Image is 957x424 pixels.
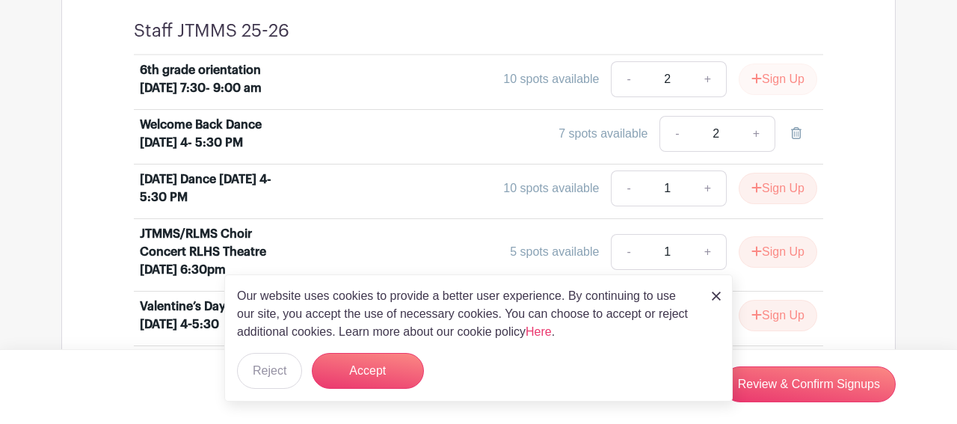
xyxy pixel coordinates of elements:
button: Accept [312,353,424,389]
div: 10 spots available [503,179,599,197]
a: - [659,116,694,152]
div: JTMMS/RLMS Choir Concert RLHS Theatre [DATE] 6:30pm [140,225,292,279]
div: 10 spots available [503,70,599,88]
button: Sign Up [739,300,817,331]
a: - [611,234,645,270]
div: 6th grade orientation [DATE] 7:30- 9:00 am [140,61,292,97]
a: Here [526,325,552,338]
div: 7 spots available [558,125,647,143]
h4: Staff JTMMS 25-26 [134,20,289,42]
a: + [689,234,727,270]
button: Reject [237,353,302,389]
div: [DATE] Dance [DATE] 4- 5:30 PM [140,170,292,206]
a: + [738,116,775,152]
img: close_button-5f87c8562297e5c2d7936805f587ecaba9071eb48480494691a3f1689db116b3.svg [712,292,721,301]
button: Sign Up [739,173,817,204]
a: - [611,61,645,97]
button: Sign Up [739,64,817,95]
a: Review & Confirm Signups [722,366,896,402]
a: + [689,170,727,206]
button: Sign Up [739,236,817,268]
div: Valentine’s Day Dance [DATE] 4-5:30 [140,298,292,334]
a: + [689,61,727,97]
a: - [611,170,645,206]
p: Our website uses cookies to provide a better user experience. By continuing to use our site, you ... [237,287,696,341]
div: Welcome Back Dance [DATE] 4- 5:30 PM [140,116,292,152]
div: 5 spots available [510,243,599,261]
